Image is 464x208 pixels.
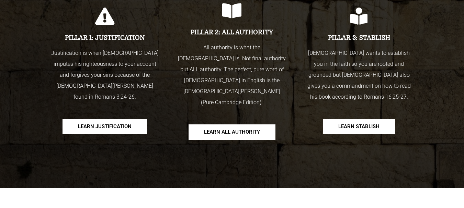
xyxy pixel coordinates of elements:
p: [DEMOGRAPHIC_DATA] wants to establish you in the faith so you are rooted and grounded but [DEMOGR... [304,48,414,102]
p: Justification is when [DEMOGRAPHIC_DATA] imputes his righteousness to your account and forgives y... [50,48,160,102]
h3: PILLAR 2: ALL AUTHORITY [177,29,287,35]
p: All authority is what the [DEMOGRAPHIC_DATA] is. Not final authority but ALL authority. The perfe... [177,42,287,108]
a: Learn stablish [323,119,395,134]
h3: PILLAR 1: JUSTIFICATION [50,35,160,41]
span: Learn stablish [338,124,380,129]
h3: PILLAR 3: STABLISH [304,35,414,41]
a: Learn all authority [189,124,275,140]
span: Learn all authority [204,130,260,135]
span: Learn Justification [78,124,132,129]
a: Learn Justification [63,119,147,134]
